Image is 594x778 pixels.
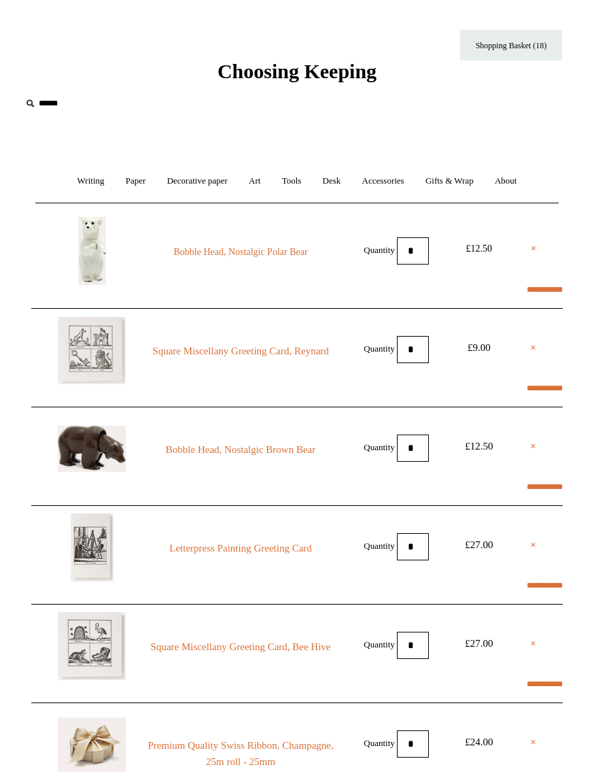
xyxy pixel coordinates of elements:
a: Desk [313,163,351,199]
img: Premium Quality Swiss Ribbon, Champagne, 25m roll - 25mm [58,717,126,772]
a: Writing [68,163,114,199]
a: Gifts & Wrap [416,163,483,199]
div: £27.00 [449,537,510,553]
div: £12.50 [449,438,510,454]
a: × [530,734,536,750]
a: Paper [116,163,156,199]
img: Letterpress Painting Greeting Card [71,513,113,581]
label: Quantity [364,244,395,254]
label: Quantity [364,343,395,353]
label: Quantity [364,441,395,452]
a: Bobble Head, Nostalgic Brown Bear [147,441,334,458]
a: Tools [273,163,311,199]
img: Bobble Head, Nostalgic Brown Bear [58,426,126,472]
a: × [530,537,536,553]
a: Shopping Basket (18) [460,30,562,61]
a: Square Miscellany Greeting Card, Bee Hive [147,639,334,655]
label: Quantity [364,737,395,747]
a: Art [239,163,270,199]
a: × [530,339,536,356]
a: Accessories [353,163,414,199]
img: Bobble Head, Nostalgic Polar Bear [78,217,106,285]
span: Choosing Keeping [217,60,377,82]
a: Square Miscellany Greeting Card, Reynard [147,343,334,359]
a: Bobble Head, Nostalgic Polar Bear [147,244,334,260]
a: Choosing Keeping [217,71,377,80]
a: × [531,241,536,257]
div: £27.00 [449,635,510,652]
label: Quantity [364,540,395,550]
div: £12.50 [449,241,510,257]
a: Premium Quality Swiss Ribbon, Champagne, 25m roll - 25mm [147,737,334,770]
a: × [530,635,536,652]
label: Quantity [364,639,395,649]
div: £9.00 [449,339,510,356]
img: Square Miscellany Greeting Card, Bee Hive [58,612,126,680]
a: Letterpress Painting Greeting Card [147,540,334,556]
a: Decorative paper [158,163,237,199]
div: £24.00 [449,734,510,750]
a: About [485,163,527,199]
img: Square Miscellany Greeting Card, Reynard [58,317,126,384]
a: × [530,438,536,454]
